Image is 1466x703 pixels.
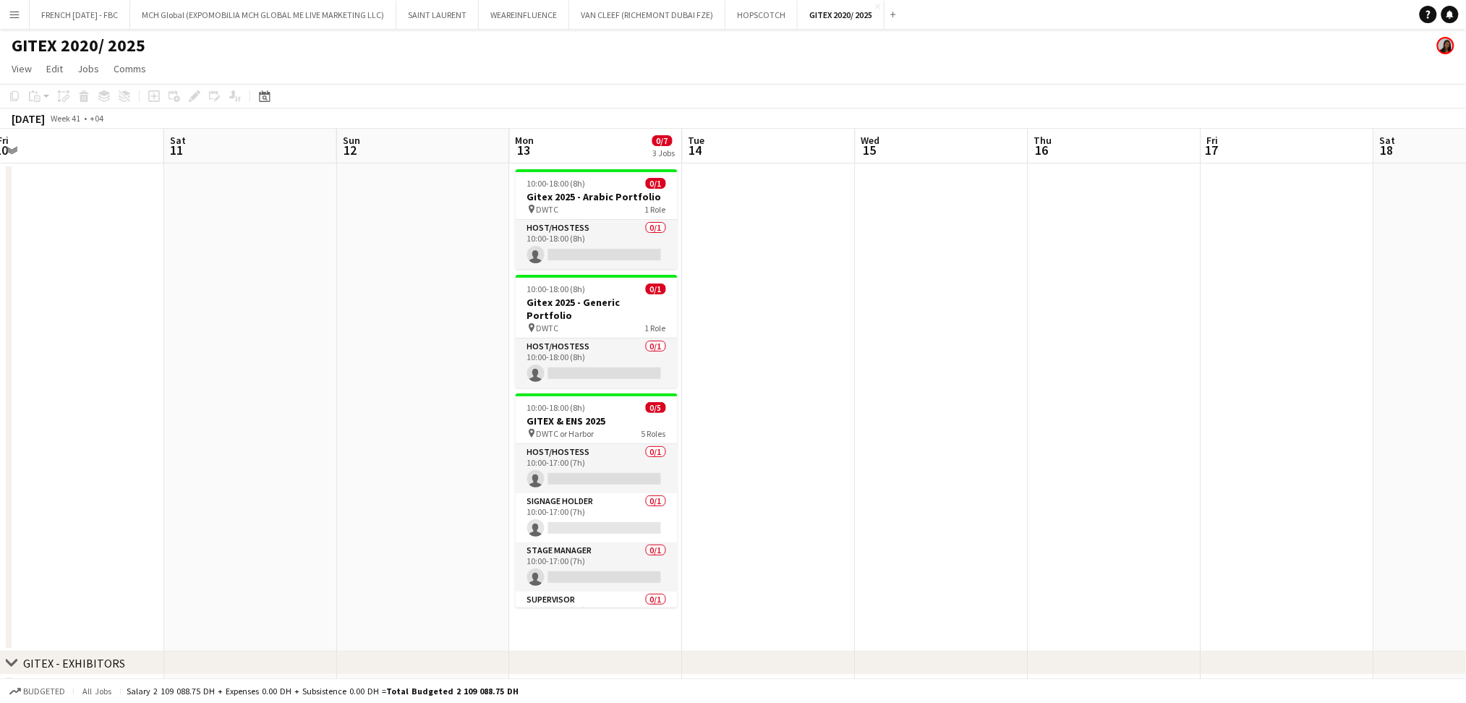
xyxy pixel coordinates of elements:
[7,683,67,699] button: Budgeted
[80,686,114,696] span: All jobs
[90,113,103,124] div: +04
[396,1,479,29] button: SAINT LAURENT
[12,111,45,126] div: [DATE]
[130,1,396,29] button: MCH Global (EXPOMOBILIA MCH GLOBAL ME LIVE MARKETING LLC)
[569,1,725,29] button: VAN CLEEF (RICHEMONT DUBAI FZE)
[12,62,32,75] span: View
[479,1,569,29] button: WEAREINFLUENCE
[12,35,145,56] h1: GITEX 2020/ 2025
[1437,37,1454,54] app-user-avatar: Sara Mendhao
[127,686,519,696] div: Salary 2 109 088.75 DH + Expenses 0.00 DH + Subsistence 0.00 DH =
[72,59,105,78] a: Jobs
[41,59,69,78] a: Edit
[46,62,63,75] span: Edit
[77,62,99,75] span: Jobs
[6,59,38,78] a: View
[725,1,798,29] button: HOPSCOTCH
[114,62,146,75] span: Comms
[23,656,125,670] div: GITEX - EXHIBITORS
[30,1,130,29] button: FRENCH [DATE] - FBC
[108,59,152,78] a: Comms
[798,1,885,29] button: GITEX 2020/ 2025
[48,113,84,124] span: Week 41
[386,686,519,696] span: Total Budgeted 2 109 088.75 DH
[23,686,65,696] span: Budgeted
